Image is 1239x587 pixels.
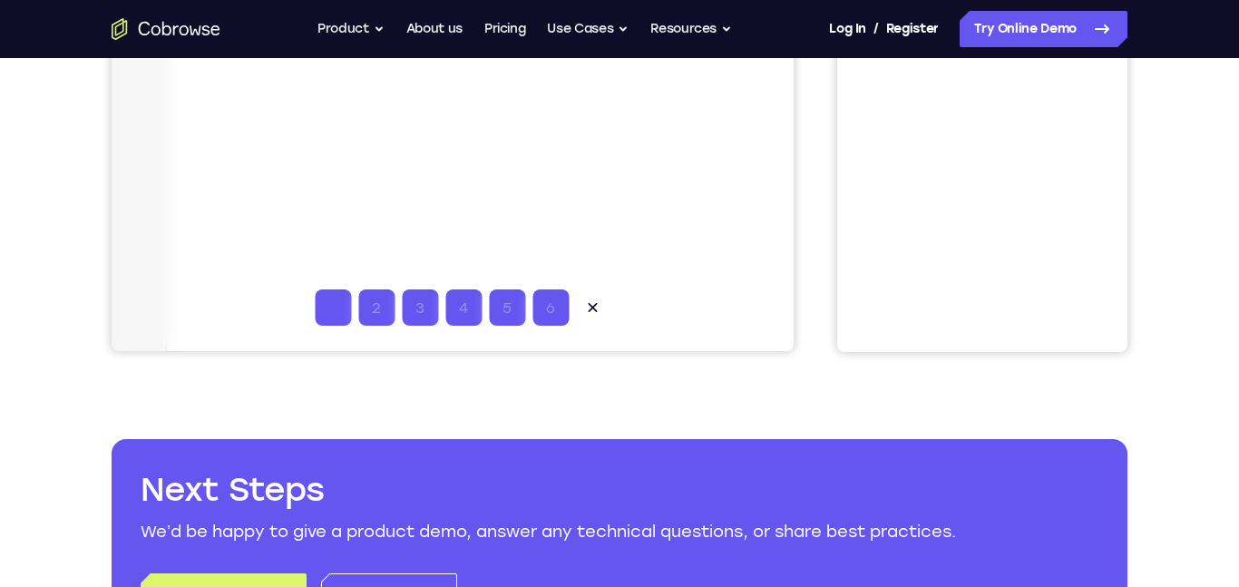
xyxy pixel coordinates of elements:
[873,18,879,40] span: /
[650,11,732,47] button: Resources
[290,546,327,582] input: Code entry digit 3
[141,519,1098,544] p: We’d be happy to give a product demo, answer any technical questions, or share best practices.
[203,546,239,582] input: Code entry digit 1
[406,11,463,47] a: About us
[334,546,370,582] input: Code entry digit 4
[377,546,414,582] input: Code entry digit 5
[247,546,283,582] input: Code entry digit 2
[886,11,939,47] a: Register
[829,11,865,47] a: Log In
[484,11,526,47] a: Pricing
[141,468,1098,512] h2: Next Steps
[317,11,385,47] button: Product
[547,11,629,47] button: Use Cases
[421,546,457,582] input: Code entry digit 6
[112,18,220,40] a: Go to the home page
[960,11,1127,47] a: Try Online Demo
